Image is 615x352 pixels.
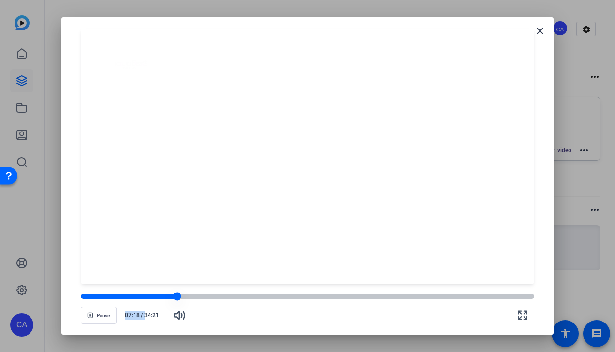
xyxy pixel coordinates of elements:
[168,304,191,327] button: Mute
[120,311,164,320] div: /
[534,25,546,37] mat-icon: close
[511,304,534,327] button: Fullscreen
[97,313,110,319] span: Pause
[120,311,140,320] span: 07:18
[81,307,117,324] button: Pause
[144,311,164,320] span: 34:21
